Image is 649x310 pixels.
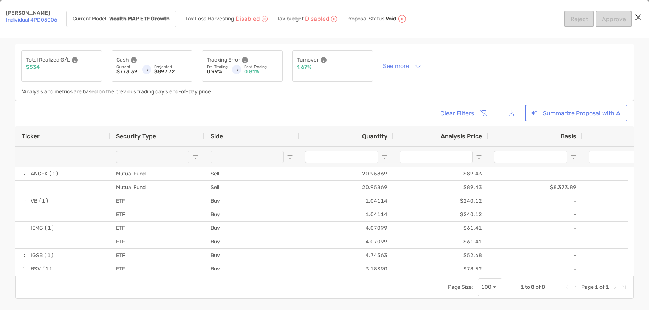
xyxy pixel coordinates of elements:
[26,65,40,70] p: $534
[207,65,228,69] p: Pre-Trading
[244,65,278,69] p: Post-Trading
[478,278,502,296] div: Page Size
[570,154,576,160] button: Open Filter Menu
[116,55,129,65] p: Cash
[299,222,393,235] div: 4.07099
[393,167,488,180] div: $89.43
[488,262,582,276] div: -
[621,284,627,290] div: Last Page
[488,208,582,221] div: -
[393,249,488,262] div: $52.68
[154,65,187,69] p: Projected
[31,195,37,207] span: VB
[386,16,397,22] p: Void
[448,284,473,290] div: Page Size:
[235,16,260,22] p: Disabled
[299,181,393,194] div: 20.95869
[204,235,299,248] div: Buy
[39,195,49,207] span: (1)
[393,194,488,208] div: $240.12
[204,262,299,276] div: Buy
[393,262,488,276] div: $78.52
[207,69,228,74] p: 0.99%
[572,284,578,290] div: Previous Page
[31,167,48,180] span: ANCFX
[299,194,393,208] div: 1.04114
[441,133,482,140] span: Analysis Price
[110,249,204,262] div: ETF
[204,222,299,235] div: Buy
[381,154,387,160] button: Open Filter Menu
[299,249,393,262] div: 4.74563
[488,181,582,194] div: $8,373.89
[299,167,393,180] div: 20.95869
[42,263,52,275] span: (1)
[116,65,138,69] p: Current
[110,194,204,208] div: ETF
[204,167,299,180] div: Sell
[110,181,204,194] div: Mutual Fund
[476,154,482,160] button: Open Filter Menu
[192,154,198,160] button: Open Filter Menu
[44,249,54,262] span: (1)
[536,284,541,290] span: of
[21,89,212,95] p: *Analysis and metrics are based on the previous trading day's end-of-day price.
[398,14,407,23] img: icon status
[488,222,582,235] div: -
[488,235,582,248] div: -
[393,222,488,235] div: $61.41
[525,284,530,290] span: to
[31,249,43,262] span: IGSB
[204,249,299,262] div: Buy
[400,151,473,163] input: Analysis Price Filter Input
[494,151,567,163] input: Basis Filter Input
[44,222,54,234] span: (1)
[110,167,204,180] div: Mutual Fund
[581,284,594,290] span: Page
[207,55,240,65] p: Tracking Error
[531,284,534,290] span: 8
[362,133,387,140] span: Quantity
[73,16,106,22] p: Current Model
[110,208,204,221] div: ETF
[204,208,299,221] div: Buy
[110,262,204,276] div: ETF
[377,59,427,73] button: See more
[185,16,234,22] p: Tax Loss Harvesting
[6,11,57,16] p: [PERSON_NAME]
[606,284,609,290] span: 1
[26,55,70,65] p: Total Realized G/L
[542,284,545,290] span: 8
[599,284,604,290] span: of
[299,208,393,221] div: 1.04114
[22,133,40,140] span: Ticker
[393,235,488,248] div: $61.41
[204,181,299,194] div: Sell
[244,69,278,74] p: 0.81%
[393,208,488,221] div: $240.12
[299,235,393,248] div: 4.07099
[116,133,156,140] span: Security Type
[204,194,299,208] div: Buy
[154,69,187,74] p: $897.72
[520,284,524,290] span: 1
[346,16,384,22] p: Proposal Status
[612,284,618,290] div: Next Page
[110,235,204,248] div: ETF
[31,263,41,275] span: BSV
[488,194,582,208] div: -
[595,284,598,290] span: 1
[297,65,311,70] p: 1.67%
[299,262,393,276] div: 3.18390
[563,284,569,290] div: First Page
[110,222,204,235] div: ETF
[305,151,378,163] input: Quantity Filter Input
[305,16,330,22] p: Disabled
[393,181,488,194] div: $89.43
[109,15,170,22] strong: Wealth MAP ETF Growth
[488,167,582,180] div: -
[49,167,59,180] span: (1)
[211,133,223,140] span: Side
[561,133,576,140] span: Basis
[481,284,491,290] div: 100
